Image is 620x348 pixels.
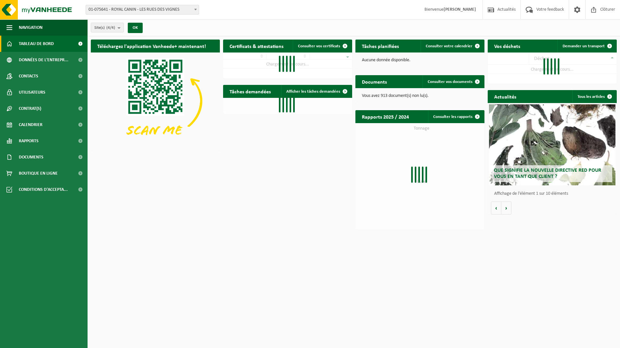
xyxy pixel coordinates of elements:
[281,85,352,98] a: Afficher les tâches demandées
[494,191,614,196] p: Affichage de l'élément 1 sur 10 éléments
[19,133,39,149] span: Rapports
[563,44,605,48] span: Demander un transport
[491,202,501,215] button: Vorige
[444,7,476,12] strong: [PERSON_NAME]
[19,181,68,198] span: Conditions d'accepta...
[19,36,54,52] span: Tableau de bord
[223,85,277,98] h2: Tâches demandées
[19,149,43,165] span: Documents
[572,90,616,103] a: Tous les articles
[501,202,511,215] button: Volgende
[91,23,124,32] button: Site(s)(4/4)
[355,40,405,52] h2: Tâches planifiées
[106,26,115,30] count: (4/4)
[362,58,478,63] p: Aucune donnée disponible.
[19,117,42,133] span: Calendrier
[293,40,352,52] a: Consulter vos certificats
[19,165,58,181] span: Boutique en ligne
[426,44,472,48] span: Consulter votre calendrier
[355,110,415,123] h2: Rapports 2025 / 2024
[421,40,484,52] a: Consulter votre calendrier
[557,40,616,52] a: Demander un transport
[19,19,42,36] span: Navigation
[94,23,115,33] span: Site(s)
[19,100,41,117] span: Contrat(s)
[223,40,290,52] h2: Certificats & attestations
[19,68,38,84] span: Contacts
[488,90,523,103] h2: Actualités
[19,84,45,100] span: Utilisateurs
[298,44,340,48] span: Consulter vos certificats
[428,110,484,123] a: Consulter les rapports
[86,5,199,15] span: 01-075641 - ROYAL CANIN - LES RUES DES VIGNES
[286,89,340,94] span: Afficher les tâches demandées
[86,5,199,14] span: 01-075641 - ROYAL CANIN - LES RUES DES VIGNES
[489,104,615,185] a: Que signifie la nouvelle directive RED pour vous en tant que client ?
[428,80,472,84] span: Consulter vos documents
[355,75,393,88] h2: Documents
[91,52,220,149] img: Download de VHEPlus App
[488,40,527,52] h2: Vos déchets
[362,94,478,98] p: Vous avez 913 document(s) non lu(s).
[19,52,68,68] span: Données de l'entrepr...
[494,168,601,179] span: Que signifie la nouvelle directive RED pour vous en tant que client ?
[91,40,212,52] h2: Téléchargez l'application Vanheede+ maintenant!
[128,23,143,33] button: OK
[423,75,484,88] a: Consulter vos documents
